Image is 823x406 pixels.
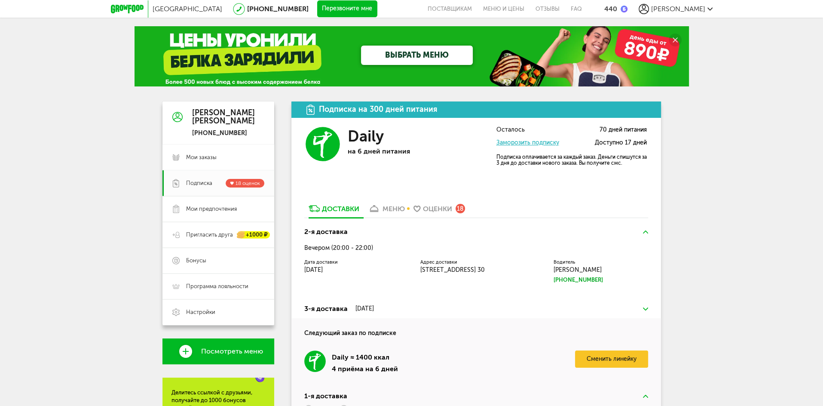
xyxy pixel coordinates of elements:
[496,139,559,146] a: Заморозить подписку
[322,205,359,213] div: Доставки
[186,283,248,290] span: Программа лояльности
[304,266,323,274] span: [DATE]
[153,5,222,13] span: [GEOGRAPHIC_DATA]
[304,391,347,401] div: 1-я доставка
[409,204,469,218] a: Оценки 18
[186,231,233,239] span: Пригласить друга
[347,147,472,155] p: на 6 дней питания
[554,276,648,284] a: [PHONE_NUMBER]
[575,351,648,368] a: Сменить линейку
[162,248,274,274] a: Бонусы
[361,46,473,65] a: ВЫБРАТЬ МЕНЮ
[162,170,274,196] a: Подписка 18 оценок
[236,180,260,186] span: 18 оценок
[364,204,409,218] a: меню
[247,5,309,13] a: [PHONE_NUMBER]
[186,154,217,161] span: Мои заказы
[306,105,315,115] img: icon.da23462.svg
[420,266,485,274] span: [STREET_ADDRESS] 30
[304,204,364,218] a: Доставки
[332,364,398,374] div: 4 приёма на 6 дней
[317,0,377,18] button: Перезвоните мне
[554,260,648,265] label: Водитель
[496,154,647,166] p: Подписка оплачивается за каждый заказ. Деньги спишутся за 3 дня до доставки нового заказа. Вы пол...
[651,5,705,13] span: [PERSON_NAME]
[304,318,648,338] h4: Следующий заказ по подписке
[162,196,274,222] a: Мои предпочтения
[600,127,647,133] span: 70 дней питания
[456,204,465,213] div: 18
[186,308,215,316] span: Настройки
[643,395,648,398] img: arrow-up-green.5eb5f82.svg
[186,257,206,265] span: Бонусы
[304,245,648,252] div: Вечером (20:00 - 22:00)
[162,338,274,364] a: Посмотреть меню
[332,351,398,364] div: Daily ≈ 1400 ккал
[162,299,274,325] a: Настройки
[304,260,407,265] label: Дата доставки
[237,231,270,239] div: +1000 ₽
[621,6,627,12] img: bonus_b.cdccf46.png
[420,260,536,265] label: Адрес доставки
[304,227,348,237] div: 2-я доставка
[186,205,237,213] span: Мои предпочтения
[355,305,373,312] div: [DATE]
[162,274,274,299] a: Программа лояльности
[423,205,452,213] div: Оценки
[162,222,274,248] a: Пригласить друга +1000 ₽
[186,179,212,187] span: Подписка
[347,127,384,145] h3: Daily
[162,145,274,170] a: Мои заказы
[304,304,348,314] div: 3-я доставка
[192,109,255,126] div: [PERSON_NAME] [PERSON_NAME]
[201,348,263,355] span: Посмотреть меню
[319,105,438,114] div: Подписка на 300 дней питания
[595,140,647,146] span: Доступно 17 дней
[643,308,648,311] img: arrow-down-green.fb8ae4f.svg
[382,205,405,213] div: меню
[192,129,255,137] div: [PHONE_NUMBER]
[554,266,602,274] span: [PERSON_NAME]
[496,127,525,133] span: Осталось
[643,231,648,234] img: arrow-up-green.5eb5f82.svg
[604,5,617,13] div: 440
